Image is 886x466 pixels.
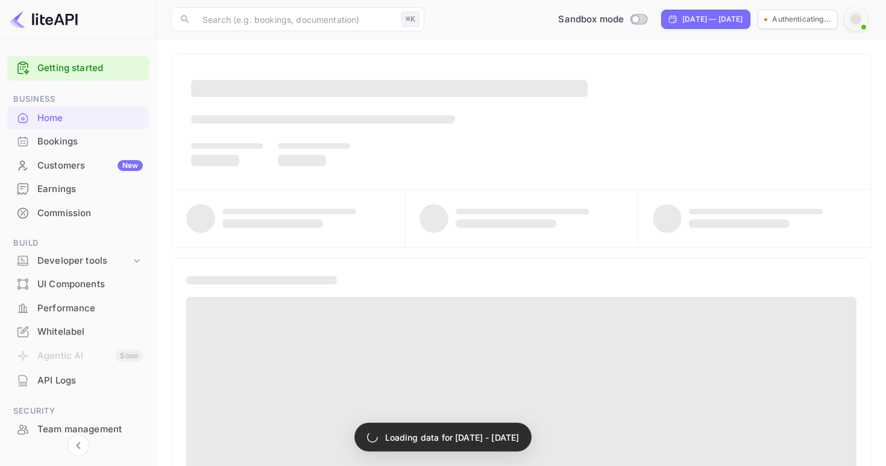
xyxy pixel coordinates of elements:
[401,11,419,27] div: ⌘K
[7,154,149,178] div: CustomersNew
[7,418,149,441] div: Team management
[7,178,149,200] a: Earnings
[7,107,149,129] a: Home
[772,14,831,25] p: Authenticating...
[7,297,149,319] a: Performance
[10,10,78,29] img: LiteAPI logo
[7,369,149,391] a: API Logs
[7,297,149,320] div: Performance
[37,207,143,220] div: Commission
[37,325,143,339] div: Whitelabel
[37,374,143,388] div: API Logs
[7,107,149,130] div: Home
[7,250,149,272] div: Developer tools
[661,10,750,29] div: Click to change the date range period
[37,159,143,173] div: Customers
[7,178,149,201] div: Earnings
[37,423,143,436] div: Team management
[37,278,143,291] div: UI Components
[195,7,397,31] input: Search (e.g. bookings, documentation)
[7,93,149,106] span: Business
[7,320,149,343] a: Whitelabel
[7,56,149,81] div: Getting started
[37,254,131,268] div: Developer tools
[7,130,149,152] a: Bookings
[37,111,143,125] div: Home
[68,435,89,456] button: Collapse navigation
[7,130,149,154] div: Bookings
[7,273,149,295] a: UI Components
[7,237,149,250] span: Build
[682,14,743,25] div: [DATE] — [DATE]
[7,202,149,224] a: Commission
[7,273,149,296] div: UI Components
[7,154,149,176] a: CustomersNew
[37,182,143,196] div: Earnings
[7,320,149,344] div: Whitelabel
[37,135,143,149] div: Bookings
[385,431,520,444] p: Loading data for [DATE] - [DATE]
[7,405,149,418] span: Security
[7,369,149,393] div: API Logs
[553,13,652,26] div: Switch to Production mode
[7,418,149,440] a: Team management
[37,302,143,315] div: Performance
[37,61,143,75] a: Getting started
[558,13,624,26] span: Sandbox mode
[118,160,143,171] div: New
[7,202,149,225] div: Commission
